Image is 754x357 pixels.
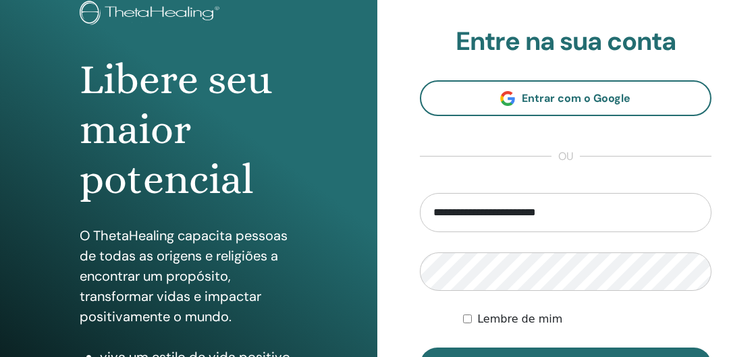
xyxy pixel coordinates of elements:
font: Lembre de mim [477,312,562,325]
a: Entrar com o Google [420,80,712,116]
font: ou [558,149,573,163]
div: Mantenha-me autenticado indefinidamente ou até que eu faça logout manualmente [463,311,711,327]
font: Entrar com o Google [522,91,630,105]
font: Libere seu maior potencial [80,55,272,204]
font: Entre na sua conta [456,24,676,58]
font: O ThetaHealing capacita pessoas de todas as origens e religiões a encontrar um propósito, transfo... [80,227,288,325]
